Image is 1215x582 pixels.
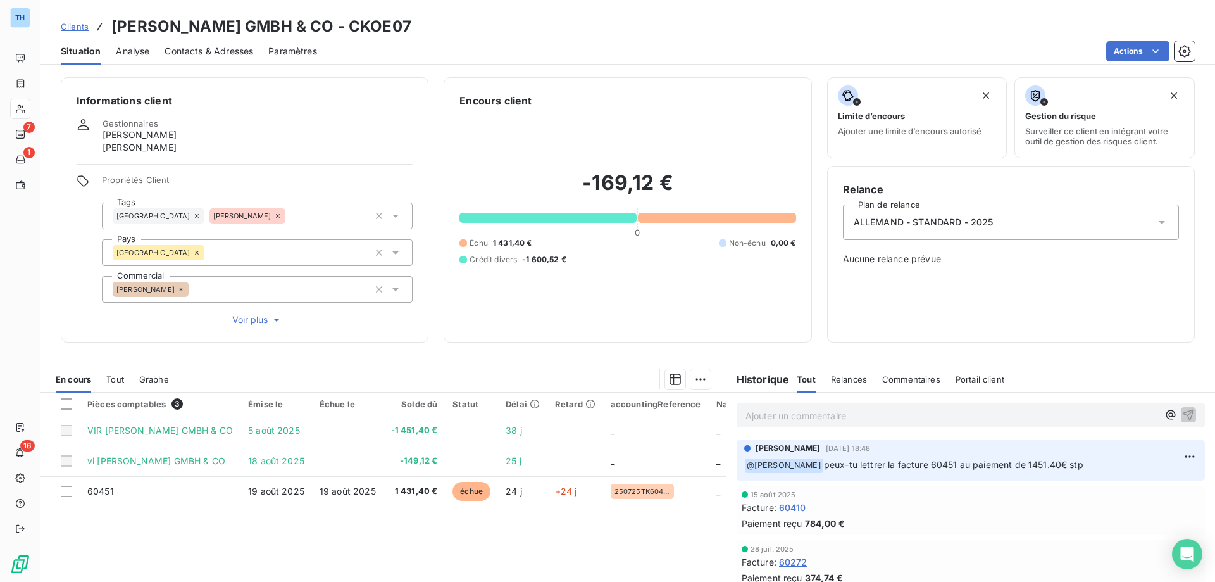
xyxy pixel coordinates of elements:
span: Situation [61,45,101,58]
span: Non-échu [729,237,766,249]
span: [PERSON_NAME] [103,141,177,154]
span: 1 431,40 € [493,237,532,249]
span: ALLEMAND - STANDARD - 2025 [854,216,994,229]
div: Délai [506,399,540,409]
span: Propriétés Client [102,175,413,193]
button: Gestion du risqueSurveiller ce client en intégrant votre outil de gestion des risques client. [1014,77,1195,158]
div: Pièces comptables [87,398,233,410]
span: En cours [56,374,91,384]
input: Ajouter une valeur [285,210,296,222]
span: Commentaires [882,374,940,384]
span: Ajouter une limite d’encours autorisé [838,126,981,136]
span: 19 août 2025 [320,486,376,497]
span: VIR [PERSON_NAME] GMBH & CO [87,425,233,436]
h6: Informations client [77,93,413,108]
span: 60272 [779,555,807,569]
span: _ [716,425,720,436]
div: accountingReference [611,399,701,409]
span: [GEOGRAPHIC_DATA] [116,249,190,256]
span: Surveiller ce client en intégrant votre outil de gestion des risques client. [1025,126,1184,146]
img: Logo LeanPay [10,554,30,574]
span: Portail client [956,374,1004,384]
input: Ajouter une valeur [204,247,215,258]
div: Solde dû [391,399,438,409]
span: 25 j [506,455,521,466]
div: TH [10,8,30,28]
a: Clients [61,20,89,33]
div: Émise le [248,399,304,409]
span: @ [PERSON_NAME] [745,459,823,473]
span: 28 juil. 2025 [751,545,794,553]
div: Retard [555,399,595,409]
span: Tout [106,374,124,384]
span: Clients [61,22,89,32]
h3: [PERSON_NAME] GMBH & CO - CKOE07 [111,15,411,38]
input: Ajouter une valeur [189,284,199,295]
span: -1 600,52 € [522,254,566,265]
span: Aucune relance prévue [843,253,1179,265]
button: Limite d’encoursAjouter une limite d’encours autorisé [827,77,1007,158]
span: Tout [797,374,816,384]
span: vi [PERSON_NAME] GMBH & CO [87,455,225,466]
span: 1 [23,147,35,158]
span: _ [611,455,614,466]
span: _ [611,425,614,436]
span: Paiement reçu [742,517,802,530]
span: 60451 [87,486,114,497]
span: Gestion du risque [1025,111,1096,121]
span: 0,00 € [771,237,796,249]
span: Voir plus [232,313,283,326]
span: Facture : [742,501,776,514]
div: Statut [452,399,490,409]
div: Échue le [320,399,376,409]
span: Crédit divers [470,254,517,265]
div: Nature de la facture [716,399,799,409]
span: 0 [635,227,640,237]
span: 24 j [506,486,522,497]
span: Paramètres [268,45,317,58]
span: [GEOGRAPHIC_DATA] [116,212,190,220]
h2: -169,12 € [459,170,795,208]
span: Échu [470,237,488,249]
h6: Relance [843,182,1179,197]
span: 7 [23,122,35,133]
span: 784,00 € [805,517,845,530]
span: 38 j [506,425,522,436]
div: Open Intercom Messenger [1172,539,1202,569]
span: Facture : [742,555,776,569]
span: Gestionnaires [103,118,158,129]
span: [PERSON_NAME] [116,286,175,293]
span: +24 j [555,486,577,497]
h6: Historique [726,372,790,387]
span: Relances [831,374,867,384]
span: [PERSON_NAME] [213,212,271,220]
button: Voir plus [102,313,413,327]
span: 16 [20,440,35,452]
span: 250725TK60426AD- [614,488,670,495]
span: _ [716,455,720,466]
span: 15 août 2025 [751,491,796,498]
span: 1 431,40 € [391,485,438,498]
span: -1 451,40 € [391,424,438,437]
span: -149,12 € [391,455,438,467]
span: 19 août 2025 [248,486,304,497]
span: Analyse [116,45,149,58]
span: Contacts & Adresses [165,45,253,58]
h6: Encours client [459,93,532,108]
span: 5 août 2025 [248,425,300,436]
span: échue [452,482,490,501]
span: peux-tu lettrer la facture 60451 au paiement de 1451.40€ stp [824,459,1083,470]
span: [PERSON_NAME] [756,443,821,454]
span: 3 [171,398,183,410]
button: Actions [1106,41,1169,61]
span: [PERSON_NAME] [103,129,177,141]
span: Graphe [139,374,169,384]
span: _ [716,486,720,497]
span: [DATE] 18:48 [826,445,871,452]
span: 18 août 2025 [248,455,304,466]
span: Limite d’encours [838,111,905,121]
span: 60410 [779,501,806,514]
